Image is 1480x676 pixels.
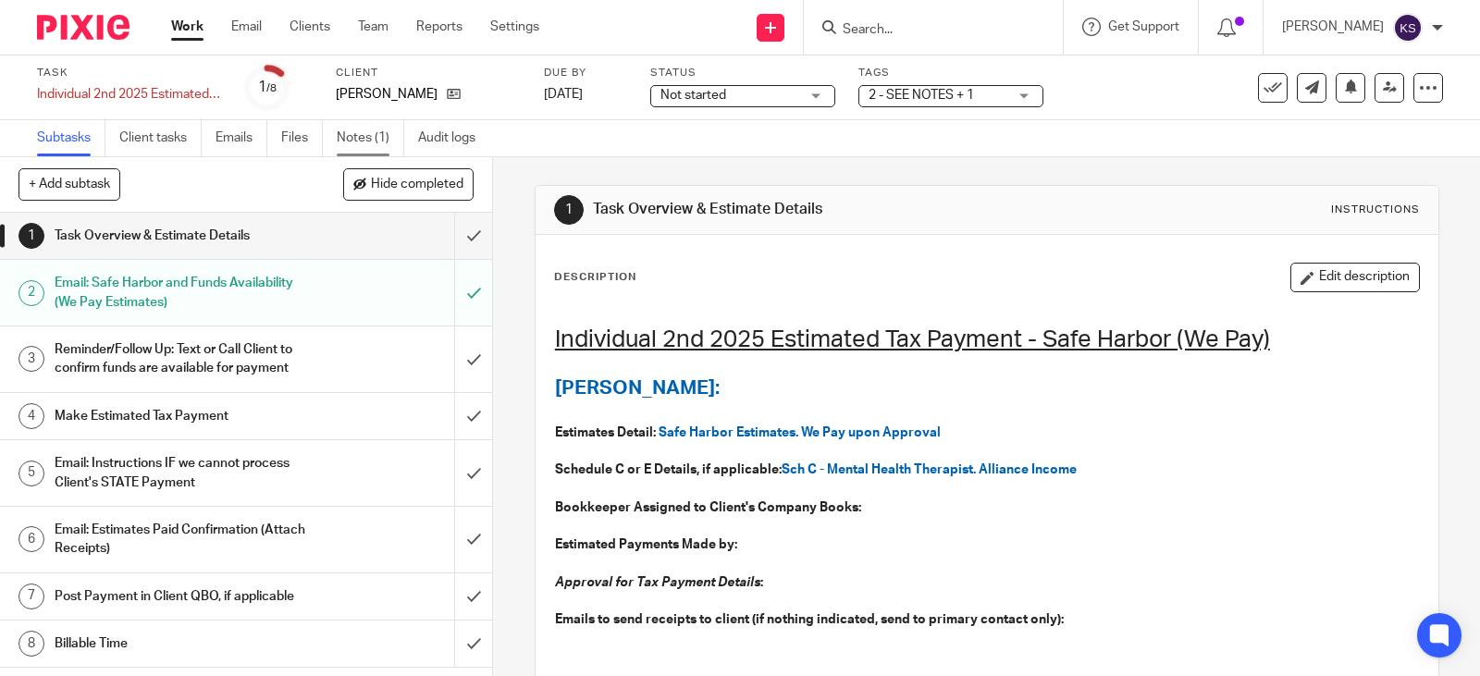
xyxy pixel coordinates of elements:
[650,66,835,80] label: Status
[290,18,330,36] a: Clients
[336,85,438,104] p: [PERSON_NAME]
[1331,203,1420,217] div: Instructions
[555,426,941,439] strong: Estimates Detail:
[782,463,1077,476] span: Sch C - Mental Health Therapist. Alliance Income
[55,269,309,316] h1: Email: Safe Harbor and Funds Availability (We Pay Estimates)
[216,120,267,156] a: Emails
[343,168,474,200] button: Hide completed
[336,66,521,80] label: Client
[18,168,120,200] button: + Add subtask
[416,18,462,36] a: Reports
[358,18,388,36] a: Team
[55,449,309,497] h1: Email: Instructions IF we cannot process Client's STATE Payment
[18,584,44,609] div: 7
[231,18,262,36] a: Email
[555,378,720,398] span: [PERSON_NAME]:
[18,461,44,486] div: 5
[266,83,277,93] small: /8
[171,18,203,36] a: Work
[869,89,974,102] span: 2 - SEE NOTES + 1
[490,18,539,36] a: Settings
[55,583,309,610] h1: Post Payment in Client QBO, if applicable
[18,526,44,552] div: 6
[55,222,309,250] h1: Task Overview & Estimate Details
[55,336,309,383] h1: Reminder/Follow Up: Text or Call Client to confirm funds are available for payment
[37,15,129,40] img: Pixie
[555,613,1064,626] strong: Emails to send receipts to client (if nothing indicated, send to primary contact only):
[841,22,1007,39] input: Search
[37,66,222,80] label: Task
[1282,18,1384,36] p: [PERSON_NAME]
[55,630,309,658] h1: Billable Time
[1290,263,1420,292] button: Edit description
[555,576,763,589] strong: :
[119,120,202,156] a: Client tasks
[555,538,737,551] strong: Estimated Payments Made by:
[258,77,277,98] div: 1
[281,120,323,156] a: Files
[593,200,1026,219] h1: Task Overview & Estimate Details
[371,178,463,192] span: Hide completed
[18,280,44,306] div: 2
[418,120,489,156] a: Audit logs
[55,402,309,430] h1: Make Estimated Tax Payment
[18,346,44,372] div: 3
[18,631,44,657] div: 8
[544,66,627,80] label: Due by
[659,426,941,439] span: Safe Harbor Estimates. We Pay upon Approval
[660,89,726,102] span: Not started
[37,85,222,104] div: Individual 2nd 2025 Estimated Tax Payment - Safe Harbor (We Pay)
[1108,20,1179,33] span: Get Support
[555,501,861,514] strong: Bookkeeper Assigned to Client's Company Books:
[18,403,44,429] div: 4
[337,120,404,156] a: Notes (1)
[554,195,584,225] div: 1
[555,576,760,589] em: Approval for Tax Payment Details
[37,120,105,156] a: Subtasks
[18,223,44,249] div: 1
[858,66,1043,80] label: Tags
[554,270,636,285] p: Description
[544,88,583,101] span: [DATE]
[555,463,1077,476] strong: Schedule C or E Details, if applicable:
[1393,13,1423,43] img: svg%3E
[555,327,1270,351] u: Individual 2nd 2025 Estimated Tax Payment - Safe Harbor (We Pay)
[55,516,309,563] h1: Email: Estimates Paid Confirmation (Attach Receipts)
